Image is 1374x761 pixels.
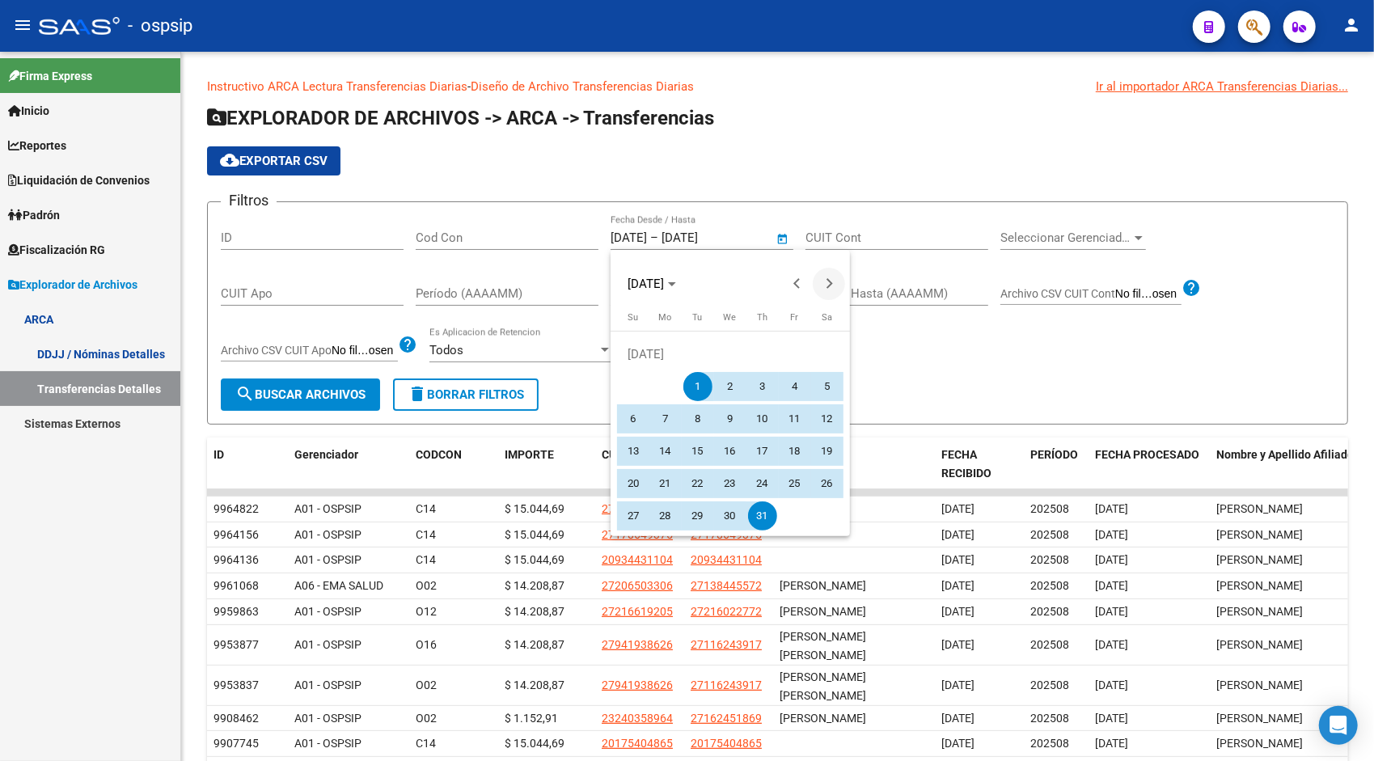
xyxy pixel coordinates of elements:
[779,370,811,403] button: July 4, 2025
[651,404,680,433] span: 7
[617,435,649,467] button: July 13, 2025
[651,501,680,531] span: 28
[780,469,810,498] span: 25
[619,501,648,531] span: 27
[748,404,777,433] span: 10
[714,370,746,403] button: July 2, 2025
[813,268,845,300] button: Next month
[682,435,714,467] button: July 15, 2025
[748,469,777,498] span: 24
[617,500,649,532] button: July 27, 2025
[649,467,682,500] button: July 21, 2025
[813,437,842,466] span: 19
[780,437,810,466] span: 18
[811,435,843,467] button: July 19, 2025
[714,435,746,467] button: July 16, 2025
[682,370,714,403] button: July 1, 2025
[779,435,811,467] button: July 18, 2025
[813,372,842,401] span: 5
[779,467,811,500] button: July 25, 2025
[617,338,843,370] td: [DATE]
[651,437,680,466] span: 14
[746,467,779,500] button: July 24, 2025
[716,404,745,433] span: 9
[746,500,779,532] button: July 31, 2025
[649,403,682,435] button: July 7, 2025
[780,372,810,401] span: 4
[748,372,777,401] span: 3
[714,467,746,500] button: July 23, 2025
[813,404,842,433] span: 12
[619,469,648,498] span: 20
[811,370,843,403] button: July 5, 2025
[748,437,777,466] span: 17
[649,435,682,467] button: July 14, 2025
[791,312,799,323] span: Fr
[716,469,745,498] span: 23
[683,372,712,401] span: 1
[659,312,672,323] span: Mo
[651,469,680,498] span: 21
[779,403,811,435] button: July 11, 2025
[822,312,832,323] span: Sa
[748,501,777,531] span: 31
[716,501,745,531] span: 30
[619,404,648,433] span: 6
[716,437,745,466] span: 16
[716,372,745,401] span: 2
[683,404,712,433] span: 8
[617,467,649,500] button: July 20, 2025
[683,469,712,498] span: 22
[780,404,810,433] span: 11
[683,437,712,466] span: 15
[757,312,767,323] span: Th
[813,469,842,498] span: 26
[724,312,737,323] span: We
[746,370,779,403] button: July 3, 2025
[811,467,843,500] button: July 26, 2025
[617,403,649,435] button: July 6, 2025
[682,467,714,500] button: July 22, 2025
[649,500,682,532] button: July 28, 2025
[682,500,714,532] button: July 29, 2025
[682,403,714,435] button: July 8, 2025
[746,435,779,467] button: July 17, 2025
[811,403,843,435] button: July 12, 2025
[1319,706,1358,745] div: Open Intercom Messenger
[619,437,648,466] span: 13
[746,403,779,435] button: July 10, 2025
[714,403,746,435] button: July 9, 2025
[621,269,683,298] button: Choose month and year
[693,312,703,323] span: Tu
[780,268,813,300] button: Previous month
[628,277,664,291] span: [DATE]
[683,501,712,531] span: 29
[714,500,746,532] button: July 30, 2025
[628,312,638,323] span: Su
